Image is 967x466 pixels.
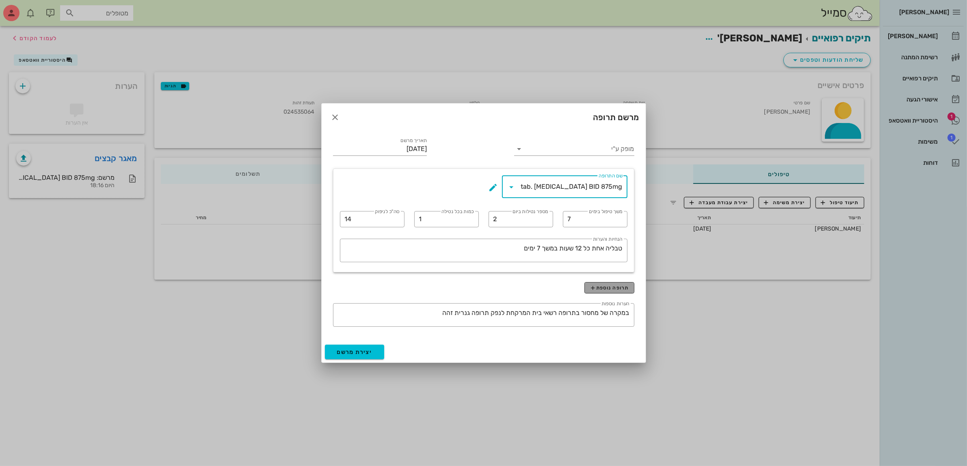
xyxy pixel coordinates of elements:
label: כמות בכל נטילה [441,209,474,215]
label: הערות נוספות [601,301,630,307]
div: מרשם תרופה [322,104,646,131]
button: שם התרופה appended action [489,183,498,192]
div: מופק ע"י [514,142,634,155]
label: שם התרופה [599,173,623,179]
button: תרופה נוספת [584,282,634,293]
label: הנחיות והערות [593,236,623,242]
label: מספר נטילות ביום [513,209,548,215]
label: סה"כ לניפוק [375,209,400,215]
label: משך טיפול בימים [589,209,623,215]
button: יצירת מרשם [325,345,385,359]
span: תרופה נוספת [590,285,629,291]
label: תאריך מרשם [400,138,427,144]
span: יצירת מרשם [337,349,372,356]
